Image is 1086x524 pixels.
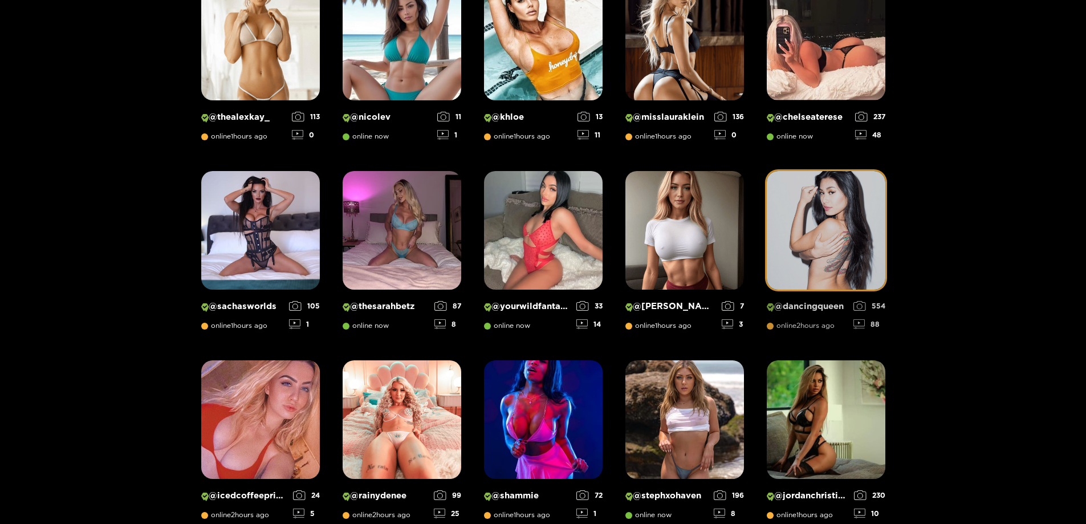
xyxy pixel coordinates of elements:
div: 113 [292,112,320,121]
div: 11 [437,112,461,121]
p: @ misslauraklein [625,112,709,123]
div: 24 [293,490,320,500]
span: online 1 hours ago [767,511,833,519]
p: @ [PERSON_NAME] [625,301,716,312]
img: Creator Profile Image: icedcoffeeprincess [201,360,320,479]
img: Creator Profile Image: rainydenee [343,360,461,479]
span: online 2 hours ago [343,511,410,519]
div: 7 [722,301,744,311]
div: 196 [714,490,744,500]
span: online 1 hours ago [625,322,692,330]
p: @ jordanchristine_15 [767,490,848,501]
div: 136 [714,112,744,121]
img: Creator Profile Image: stephxohaven [625,360,744,479]
p: @ thealexkay_ [201,112,286,123]
div: 99 [434,490,461,500]
a: Creator Profile Image: michelle@[PERSON_NAME]online1hours ago73 [625,171,744,338]
div: 10 [854,509,885,518]
span: online 1 hours ago [625,132,692,140]
img: Creator Profile Image: yourwildfantasyy69 [484,171,603,290]
span: online now [343,132,389,140]
div: 554 [853,301,885,311]
div: 13 [577,112,603,121]
span: online 1 hours ago [484,132,550,140]
p: @ shammie [484,490,571,501]
p: @ thesarahbetz [343,301,429,312]
div: 1 [289,319,320,329]
div: 230 [854,490,885,500]
p: @ nicolev [343,112,432,123]
img: Creator Profile Image: shammie [484,360,603,479]
span: online 2 hours ago [201,511,269,519]
div: 25 [434,509,461,518]
div: 48 [855,130,885,140]
a: Creator Profile Image: sachasworlds@sachasworldsonline1hours ago1051 [201,171,320,338]
div: 5 [293,509,320,518]
div: 1 [437,130,461,140]
p: @ sachasworlds [201,301,283,312]
a: Creator Profile Image: yourwildfantasyy69@yourwildfantasyy69online now3314 [484,171,603,338]
img: Creator Profile Image: michelle [625,171,744,290]
span: online now [343,322,389,330]
p: @ yourwildfantasyy69 [484,301,571,312]
span: online 2 hours ago [767,322,835,330]
p: @ khloe [484,112,572,123]
div: 8 [434,319,461,329]
a: Creator Profile Image: dancingqueen@dancingqueenonline2hours ago55488 [767,171,885,338]
p: @ rainydenee [343,490,428,501]
p: @ dancingqueen [767,301,848,312]
img: Creator Profile Image: jordanchristine_15 [767,360,885,479]
p: @ chelseaterese [767,112,849,123]
div: 1 [576,509,603,518]
div: 72 [576,490,603,500]
p: @ icedcoffeeprincess [201,490,287,501]
div: 33 [576,301,603,311]
span: online 1 hours ago [484,511,550,519]
div: 87 [434,301,461,311]
div: 0 [292,130,320,140]
p: @ stephxohaven [625,490,708,501]
div: 88 [853,319,885,329]
div: 11 [577,130,603,140]
span: online now [767,132,813,140]
span: online 1 hours ago [201,132,267,140]
div: 3 [722,319,744,329]
span: online now [484,322,530,330]
div: 105 [289,301,320,311]
div: 8 [714,509,744,518]
img: Creator Profile Image: dancingqueen [767,171,885,290]
a: Creator Profile Image: thesarahbetz@thesarahbetzonline now878 [343,171,461,338]
div: 14 [576,319,603,329]
span: online now [625,511,672,519]
div: 0 [714,130,744,140]
img: Creator Profile Image: sachasworlds [201,171,320,290]
img: Creator Profile Image: thesarahbetz [343,171,461,290]
span: online 1 hours ago [201,322,267,330]
div: 237 [855,112,885,121]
